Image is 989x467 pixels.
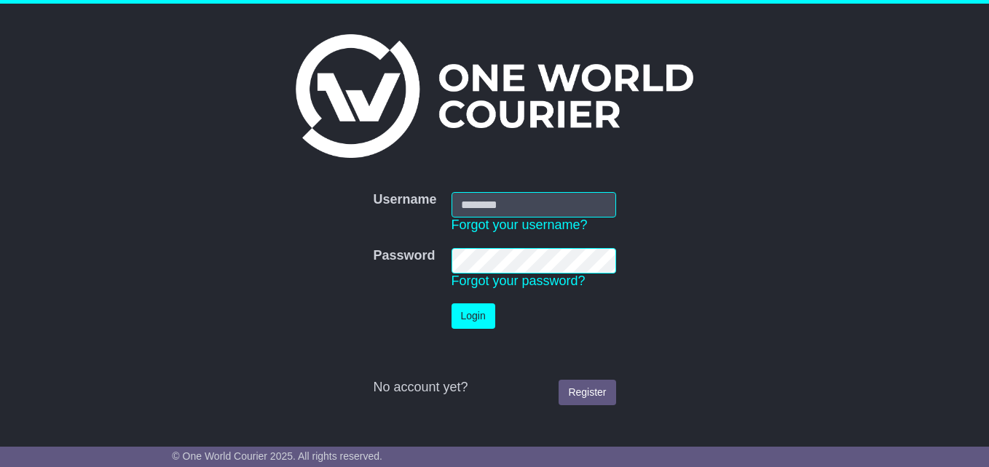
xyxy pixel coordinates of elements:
[296,34,693,158] img: One World
[452,303,495,329] button: Login
[373,192,436,208] label: Username
[172,450,382,462] span: © One World Courier 2025. All rights reserved.
[559,380,615,405] a: Register
[452,274,586,288] a: Forgot your password?
[373,248,435,264] label: Password
[373,380,615,396] div: No account yet?
[452,217,588,232] a: Forgot your username?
